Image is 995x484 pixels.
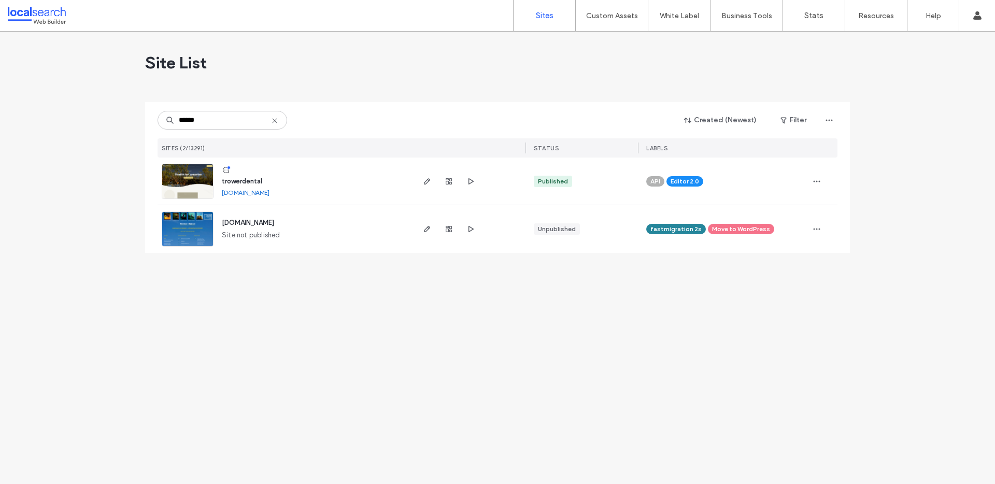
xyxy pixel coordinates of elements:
[534,145,559,152] span: STATUS
[650,224,702,234] span: fastmigration 2s
[586,11,638,20] label: Custom Assets
[538,224,576,234] div: Unpublished
[675,112,766,129] button: Created (Newest)
[536,11,553,20] label: Sites
[222,219,274,226] a: [DOMAIN_NAME]
[162,145,205,152] span: SITES (2/13291)
[671,177,699,186] span: Editor 2.0
[660,11,699,20] label: White Label
[804,11,823,20] label: Stats
[646,145,667,152] span: LABELS
[222,230,280,240] span: Site not published
[538,177,568,186] div: Published
[145,52,207,73] span: Site List
[650,177,660,186] span: API
[712,224,770,234] span: Move to WordPress
[858,11,894,20] label: Resources
[721,11,772,20] label: Business Tools
[222,189,269,196] a: [DOMAIN_NAME]
[222,177,262,185] a: trowerdental
[770,112,817,129] button: Filter
[926,11,941,20] label: Help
